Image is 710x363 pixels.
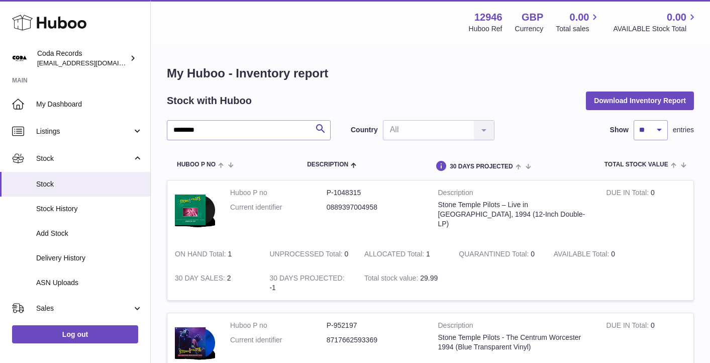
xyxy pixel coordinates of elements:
strong: 30 DAYS PROJECTED [269,274,344,285]
span: Total sales [556,24,600,34]
strong: GBP [522,11,543,24]
dd: 0889397004958 [327,203,423,212]
span: 29.99 [420,274,438,282]
button: Download Inventory Report [586,92,694,110]
dd: 8717662593369 [327,335,423,345]
span: Sales [36,304,132,313]
div: Stone Temple Pilots - The Centrum Worcester 1994 (Blue Transparent Vinyl) [438,333,591,352]
span: 30 DAYS PROJECTED [450,163,513,170]
span: entries [673,125,694,135]
dd: P-1048315 [327,188,423,198]
div: Huboo Ref [469,24,502,34]
td: 1 [167,242,262,266]
div: Stone Temple Pilots – Live in [GEOGRAPHIC_DATA], 1994 (12-Inch Double-LP) [438,200,591,229]
td: 0 [262,242,356,266]
div: Currency [515,24,544,34]
dd: P-952197 [327,321,423,330]
span: Delivery History [36,253,143,263]
div: Coda Records [37,49,128,68]
a: Log out [12,325,138,343]
strong: DUE IN Total [606,189,651,199]
span: Huboo P no [177,161,216,168]
strong: ALLOCATED Total [364,250,426,260]
strong: QUARANTINED Total [459,250,531,260]
span: Listings [36,127,132,136]
strong: 30 DAY SALES [175,274,227,285]
span: 0.00 [667,11,686,24]
span: Add Stock [36,229,143,238]
strong: ON HAND Total [175,250,228,260]
td: -1 [262,266,356,300]
span: Stock History [36,204,143,214]
td: 0 [599,180,693,242]
span: Total stock value [604,161,668,168]
a: 0.00 Total sales [556,11,600,34]
span: AVAILABLE Stock Total [613,24,698,34]
span: Stock [36,179,143,189]
a: 0.00 AVAILABLE Stock Total [613,11,698,34]
h1: My Huboo - Inventory report [167,65,694,81]
span: My Dashboard [36,100,143,109]
label: Country [351,125,378,135]
h2: Stock with Huboo [167,94,252,108]
span: 0.00 [570,11,589,24]
td: 1 [357,242,451,266]
img: haz@pcatmedia.com [12,51,27,66]
td: 2 [167,266,262,300]
strong: 12946 [474,11,502,24]
span: ASN Uploads [36,278,143,288]
span: Stock [36,154,132,163]
dt: Huboo P no [230,188,327,198]
dt: Huboo P no [230,321,327,330]
dt: Current identifier [230,203,327,212]
strong: DUE IN Total [606,321,651,332]
span: [EMAIL_ADDRESS][DOMAIN_NAME] [37,59,148,67]
strong: Description [438,321,591,333]
td: 0 [546,242,641,266]
img: product image [175,188,215,232]
strong: UNPROCESSED Total [269,250,344,260]
span: Description [307,161,348,168]
strong: AVAILABLE Total [554,250,611,260]
strong: Description [438,188,591,200]
dt: Current identifier [230,335,327,345]
strong: Total stock value [364,274,420,285]
label: Show [610,125,629,135]
span: 0 [531,250,535,258]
